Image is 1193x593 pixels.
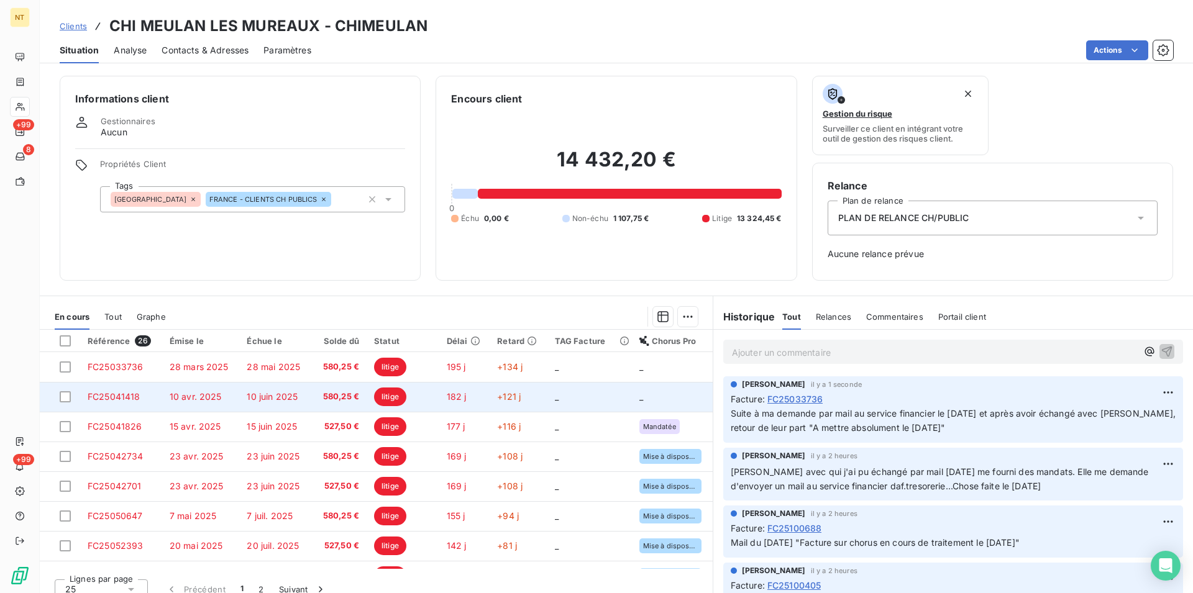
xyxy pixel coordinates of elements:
h3: CHI MEULAN LES MUREAUX - CHIMEULAN [109,15,427,37]
span: 580,25 € [321,391,359,403]
span: +99 [13,119,34,130]
span: 1 107,75 € [613,213,649,224]
button: Gestion du risqueSurveiller ce client en intégrant votre outil de gestion des risques client. [812,76,989,155]
span: litige [374,358,406,376]
span: litige [374,507,406,525]
span: [PERSON_NAME] avec qui j'ai pu échangé par mail [DATE] me fourni des mandats. Elle me demande d'e... [731,466,1151,491]
span: 169 j [447,451,467,461]
span: Mise à disposition comptable [643,512,698,520]
h6: Informations client [75,91,405,106]
span: Relances [816,312,851,322]
span: 15 juin 2025 [247,421,297,432]
span: 177 j [447,421,465,432]
span: FC25050647 [88,510,143,521]
span: 23 juin 2025 [247,481,299,491]
span: En cours [55,312,89,322]
span: +108 j [497,481,523,491]
span: [PERSON_NAME] [742,508,806,519]
span: Gestion du risque [823,109,892,119]
span: 527,50 € [321,540,359,552]
span: 20 mai 2025 [170,540,223,551]
span: Mise à disposition comptable [643,542,698,550]
span: il y a 2 heures [811,452,857,459]
span: FC25100405 [767,579,821,592]
span: FC25042734 [88,451,144,461]
span: 23 juin 2025 [247,451,299,461]
span: 7 mai 2025 [170,510,217,521]
div: Solde dû [321,336,359,346]
input: Ajouter une valeur [331,194,341,205]
span: Contacts & Adresses [162,44,249,57]
span: Situation [60,44,99,57]
span: litige [374,387,406,406]
span: 8 [23,144,34,155]
span: Mise à disposition comptable [643,482,698,490]
span: Commentaires [866,312,923,322]
span: +134 j [497,361,523,372]
span: 20 juil. 2025 [247,540,299,551]
span: il y a 2 heures [811,567,857,574]
span: _ [555,391,559,402]
span: 28 mai 2025 [247,361,300,372]
span: [PERSON_NAME] [742,565,806,576]
h6: Encours client [451,91,522,106]
div: Échue le [247,336,305,346]
span: 28 mars 2025 [170,361,229,372]
span: Aucun [101,126,127,138]
span: Gestionnaires [101,116,155,126]
span: FC25042701 [88,481,142,491]
span: Facture : [731,392,765,405]
span: 10 juin 2025 [247,391,298,402]
span: 580,25 € [321,510,359,522]
span: 169 j [447,481,467,491]
span: Surveiller ce client en intégrant votre outil de gestion des risques client. [823,124,979,143]
span: _ [555,421,559,432]
span: +116 j [497,421,521,432]
div: Retard [497,336,539,346]
span: il y a 1 seconde [811,381,862,388]
span: Facture : [731,579,765,592]
span: 527,50 € [321,420,359,433]
span: Échu [461,213,479,224]
span: FC25052393 [88,540,144,551]
span: Facture : [731,522,765,535]
span: Portail client [938,312,986,322]
h6: Relance [828,178,1158,193]
span: FC25041418 [88,391,140,402]
span: _ [555,540,559,551]
span: Mise à disposition comptable [643,453,698,460]
span: [GEOGRAPHIC_DATA] [114,196,187,203]
span: FC25041826 [88,421,142,432]
span: 0,00 € [484,213,509,224]
h6: Historique [713,309,775,324]
span: il y a 2 heures [811,510,857,517]
span: _ [555,361,559,372]
span: 7 juil. 2025 [247,510,293,521]
span: 527,50 € [321,480,359,492]
span: Analyse [114,44,147,57]
div: Émise le [170,336,232,346]
span: Tout [104,312,122,322]
span: 195 j [447,361,466,372]
div: Statut [374,336,432,346]
span: litige [374,566,406,585]
span: _ [555,481,559,491]
span: 580,25 € [321,361,359,373]
span: litige [374,536,406,555]
span: 155 j [447,510,465,521]
span: [PERSON_NAME] [742,450,806,461]
div: Délai [447,336,483,346]
span: +99 [13,454,34,465]
span: FC25033736 [88,361,144,372]
span: _ [639,361,643,372]
span: 142 j [447,540,467,551]
div: Chorus Pro [639,336,705,346]
a: Clients [60,20,87,32]
div: TAG Facture [555,336,624,346]
span: 182 j [447,391,467,402]
button: Actions [1086,40,1148,60]
span: _ [639,391,643,402]
span: 26 [135,335,150,346]
span: FC25100688 [767,522,822,535]
span: +81 j [497,540,517,551]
